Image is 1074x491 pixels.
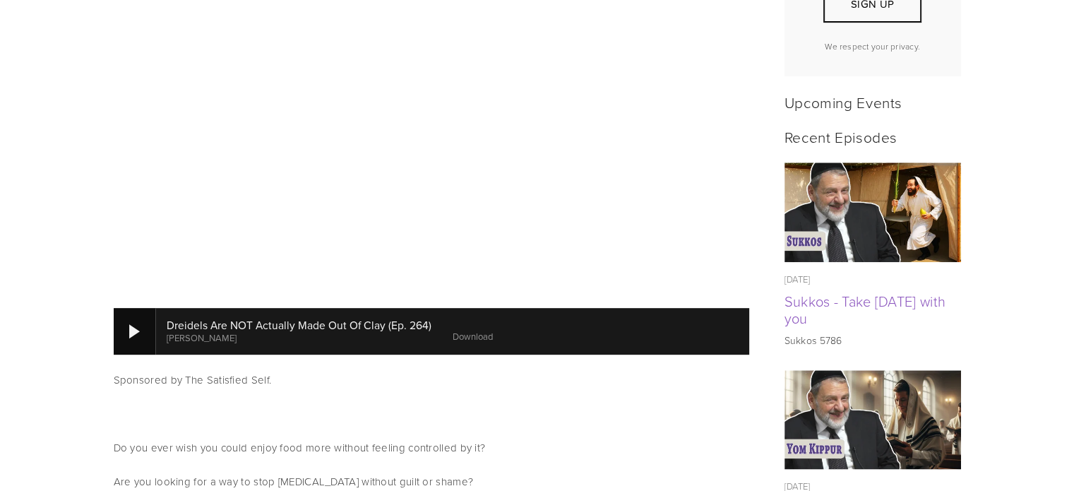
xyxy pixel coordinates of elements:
[784,273,811,285] time: [DATE]
[784,370,961,470] img: Yom Kippur - How could you eat?
[796,40,949,52] p: We respect your privacy.
[114,372,749,389] p: Sponsored by The Satisfied Self.
[784,333,961,348] p: Sukkos 5786
[784,128,961,146] h2: Recent Episodes
[784,162,961,262] img: Sukkos - Take Yom Kippur with you
[784,93,961,111] h2: Upcoming Events
[114,473,749,490] p: Are you looking for a way to stop [MEDICAL_DATA] without guilt or shame?
[784,162,961,262] a: Sukkos - Take Yom Kippur with you
[784,291,946,328] a: Sukkos - Take [DATE] with you
[114,439,749,456] p: Do you ever wish you could enjoy food more without feeling controlled by it?
[784,370,961,470] a: Yom Kippur - How could you eat?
